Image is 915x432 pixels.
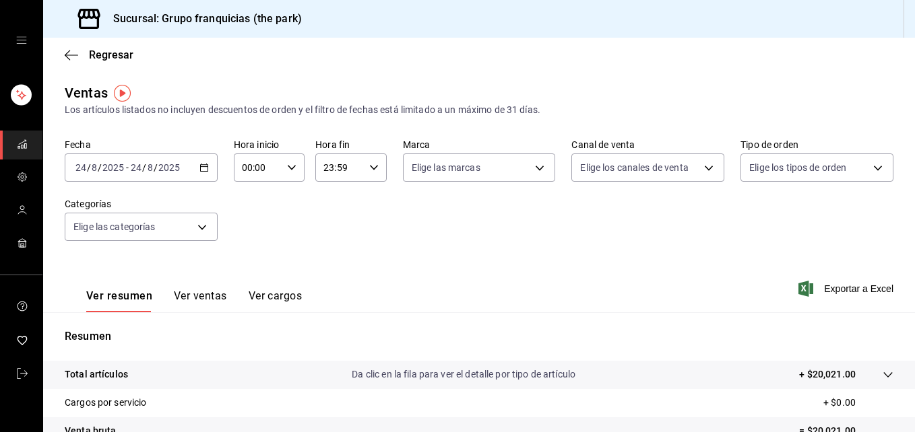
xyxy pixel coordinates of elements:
button: Ver cargos [249,289,303,312]
p: Cargos por servicio [65,396,147,410]
span: / [87,162,91,173]
input: -- [147,162,154,173]
span: Elige los canales de venta [580,161,688,174]
button: Regresar [65,48,133,61]
input: -- [75,162,87,173]
span: Elige las marcas [412,161,480,174]
label: Fecha [65,140,218,149]
label: Categorías [65,199,218,209]
p: + $0.00 [823,396,893,410]
button: Ver ventas [174,289,227,312]
input: -- [130,162,142,173]
p: Resumen [65,328,893,345]
span: / [142,162,146,173]
label: Marca [403,140,556,149]
p: Total artículos [65,367,128,382]
img: Tooltip marker [114,85,131,102]
div: Ventas [65,83,108,103]
div: navigation tabs [86,289,302,312]
button: open drawer [16,35,27,46]
span: / [98,162,102,173]
span: / [154,162,158,173]
span: - [126,162,129,173]
span: Elige las categorías [73,220,156,233]
button: Exportar a Excel [801,281,893,297]
span: Elige los tipos de orden [749,161,846,174]
input: ---- [102,162,125,173]
label: Hora fin [315,140,386,149]
div: Los artículos listados no incluyen descuentos de orden y el filtro de fechas está limitado a un m... [65,103,893,117]
p: + $20,021.00 [799,367,856,382]
h3: Sucursal: Grupo franquicias (the park) [102,11,302,27]
label: Canal de venta [571,140,724,149]
button: Ver resumen [86,289,152,312]
input: -- [91,162,98,173]
label: Hora inicio [234,140,305,149]
p: Da clic en la fila para ver el detalle por tipo de artículo [352,367,575,382]
label: Tipo de orden [740,140,893,149]
span: Regresar [89,48,133,61]
input: ---- [158,162,181,173]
